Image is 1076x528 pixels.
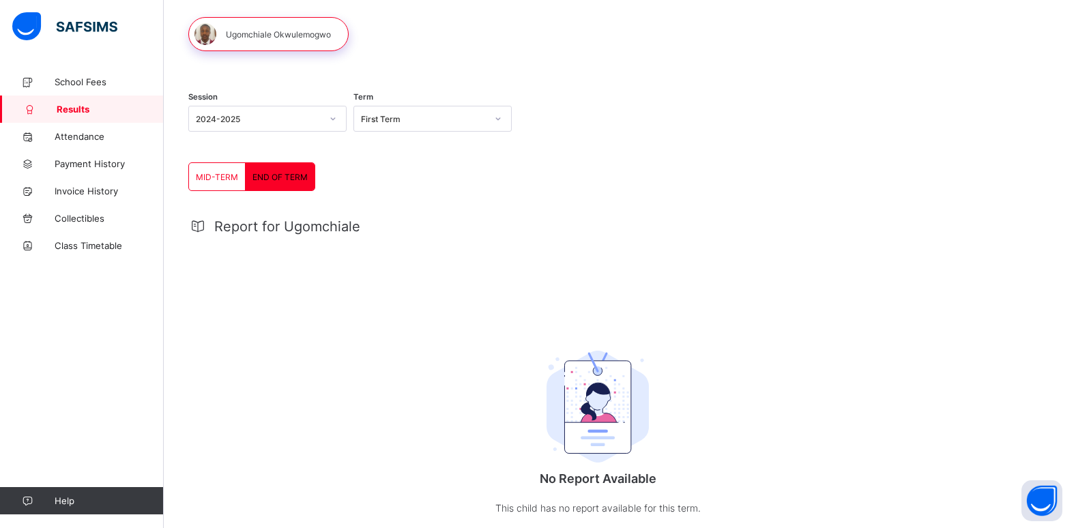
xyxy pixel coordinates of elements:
[196,172,238,182] span: MID-TERM
[547,351,649,463] img: student.207b5acb3037b72b59086e8b1a17b1d0.svg
[55,131,164,142] span: Attendance
[55,213,164,224] span: Collectibles
[55,495,163,506] span: Help
[55,158,164,169] span: Payment History
[57,104,164,115] span: Results
[214,218,360,235] span: Report for Ugomchiale
[361,114,486,124] div: First Term
[12,12,117,41] img: safsims
[55,186,164,196] span: Invoice History
[55,76,164,87] span: School Fees
[461,499,734,516] p: This child has no report available for this term.
[461,471,734,486] p: No Report Available
[353,92,373,102] span: Term
[252,172,308,182] span: END OF TERM
[1021,480,1062,521] button: Open asap
[196,114,321,124] div: 2024-2025
[55,240,164,251] span: Class Timetable
[188,92,218,102] span: Session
